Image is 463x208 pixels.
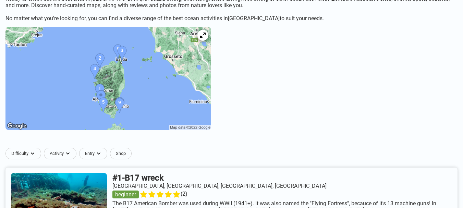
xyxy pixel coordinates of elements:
[44,148,79,159] button: Activitydropdown caret
[85,151,95,156] span: Entry
[79,148,110,159] button: Entrydropdown caret
[50,151,64,156] span: Activity
[5,148,44,159] button: Difficultydropdown caret
[110,148,132,159] a: Shop
[11,151,28,156] span: Difficulty
[96,151,101,156] img: dropdown caret
[5,27,211,130] img: Corsica dive site map
[65,151,71,156] img: dropdown caret
[30,151,35,156] img: dropdown caret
